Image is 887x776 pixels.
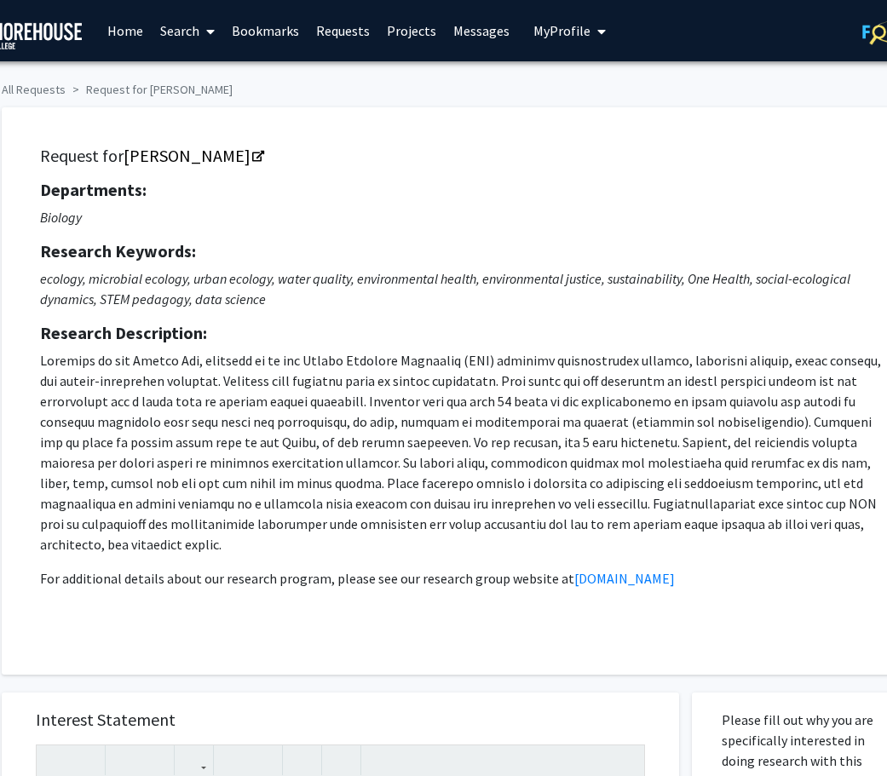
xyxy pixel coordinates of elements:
a: Projects [378,1,445,60]
a: Opens in a new tab [124,145,262,166]
a: Messages [445,1,518,60]
a: All Requests [2,82,66,97]
button: Emphasis (Ctrl + I) [71,745,101,775]
strong: Departments: [40,179,147,200]
h5: Interest Statement [36,710,645,730]
a: Search [152,1,223,60]
button: Fullscreen [610,745,640,775]
button: Link [179,745,209,775]
button: Superscript [110,745,140,775]
i: Biology [40,209,82,226]
button: Unordered list [218,745,248,775]
a: Bookmarks [223,1,308,60]
a: Home [99,1,152,60]
strong: Research Keywords: [40,240,196,262]
a: [DOMAIN_NAME] [574,570,675,587]
strong: Research Description: [40,322,207,343]
button: Insert horizontal rule [326,745,356,775]
li: Request for [PERSON_NAME] [66,81,233,99]
span: My Profile [533,22,590,39]
button: Ordered list [248,745,278,775]
button: Remove format [287,745,317,775]
button: Subscript [140,745,170,775]
a: Requests [308,1,378,60]
iframe: Chat [13,699,72,763]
